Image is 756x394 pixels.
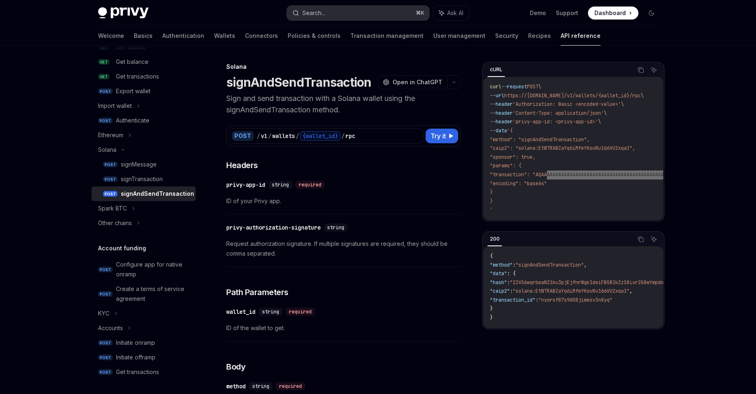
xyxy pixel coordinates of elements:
[121,160,157,169] div: signMessage
[447,9,463,17] span: Ask AI
[504,92,641,99] span: https://[DOMAIN_NAME]/v1/wallets/{wallet_id}/rpc
[272,182,289,188] span: string
[116,338,155,348] div: Initiate onramp
[98,74,109,80] span: GET
[98,355,113,361] span: POST
[98,243,146,253] h5: Account funding
[98,145,116,155] div: Solana
[490,101,513,107] span: --header
[490,279,507,286] span: "hash"
[501,83,527,90] span: --request
[513,101,621,107] span: 'Authorization: Basic <encoded-value>'
[214,26,235,46] a: Wallets
[226,181,265,189] div: privy-app-id
[287,6,429,20] button: Search...⌘K
[116,367,159,377] div: Get transactions
[226,75,371,90] h1: signAndSendTransaction
[490,110,513,116] span: --header
[528,26,551,46] a: Recipes
[103,176,118,182] span: POST
[433,6,469,20] button: Ask AI
[416,10,424,16] span: ⌘ K
[430,131,446,141] span: Try it
[507,127,513,134] span: '{
[252,383,269,390] span: string
[490,305,493,312] span: }
[556,9,578,17] a: Support
[92,55,196,69] a: GETGet balance
[604,110,607,116] span: \
[629,288,632,294] span: ,
[245,26,278,46] a: Connectors
[226,93,461,116] p: Sign and send transaction with a Solana wallet using the signAndSendTransaction method.
[226,239,461,258] span: Request authorization signature. If multiple signatures are required, they should be comma separa...
[490,206,493,213] span: '
[495,26,518,46] a: Security
[261,132,267,140] div: v1
[350,26,424,46] a: Transaction management
[98,369,113,375] span: POST
[98,130,123,140] div: Ethereum
[393,78,442,86] span: Open in ChatGPT
[98,323,123,333] div: Accounts
[490,92,504,99] span: --url
[487,234,502,244] div: 200
[103,162,118,168] span: POST
[116,57,149,67] div: Get balance
[276,382,305,390] div: required
[621,101,624,107] span: \
[636,65,646,75] button: Copy the contents from the code block
[513,262,516,268] span: :
[490,270,507,277] span: "data"
[92,84,196,98] a: POSTExport wallet
[116,260,191,279] div: Configure app for native onramp
[98,218,132,228] div: Other chains
[584,262,587,268] span: ,
[98,26,124,46] a: Welcome
[92,350,196,365] a: POSTInitiate offramp
[226,382,246,390] div: method
[490,198,493,204] span: }
[535,297,538,303] span: :
[530,9,546,17] a: Demo
[636,234,646,245] button: Copy the contents from the code block
[296,132,299,140] div: /
[490,180,547,187] span: "encoding": "base64"
[92,157,196,172] a: POSTsignMessage
[490,154,535,160] span: "sponsor": true,
[92,69,196,84] a: GETGet transactions
[598,118,601,125] span: \
[116,352,155,362] div: Initiate offramp
[92,113,196,128] a: POSTAuthenticate
[92,186,196,201] a: POSTsignAndSendTransaction
[288,26,341,46] a: Policies & controls
[272,132,295,140] div: wallets
[232,131,253,141] div: POST
[98,267,113,273] span: POST
[527,83,538,90] span: POST
[433,26,485,46] a: User management
[98,309,109,318] div: KYC
[262,309,279,315] span: string
[121,174,163,184] div: signTransaction
[92,335,196,350] a: POSTInitiate onramp
[641,92,644,99] span: \
[327,224,344,231] span: string
[98,291,113,297] span: POST
[226,63,461,71] div: Solana
[257,132,260,140] div: /
[103,191,118,197] span: POST
[92,365,196,379] a: POSTGet transactions
[513,288,629,294] span: "solana:EtWTRABZaYq6iMfeYKouRu166VU2xqa1"
[98,88,113,94] span: POST
[426,129,458,143] button: Try it
[116,116,149,125] div: Authenticate
[649,65,659,75] button: Ask AI
[226,308,256,316] div: wallet_id
[116,86,151,96] div: Export wallet
[490,297,535,303] span: "transaction_id"
[92,282,196,306] a: POSTCreate a terms of service agreement
[295,181,325,189] div: required
[121,189,194,199] div: signAndSendTransaction
[345,132,355,140] div: rpc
